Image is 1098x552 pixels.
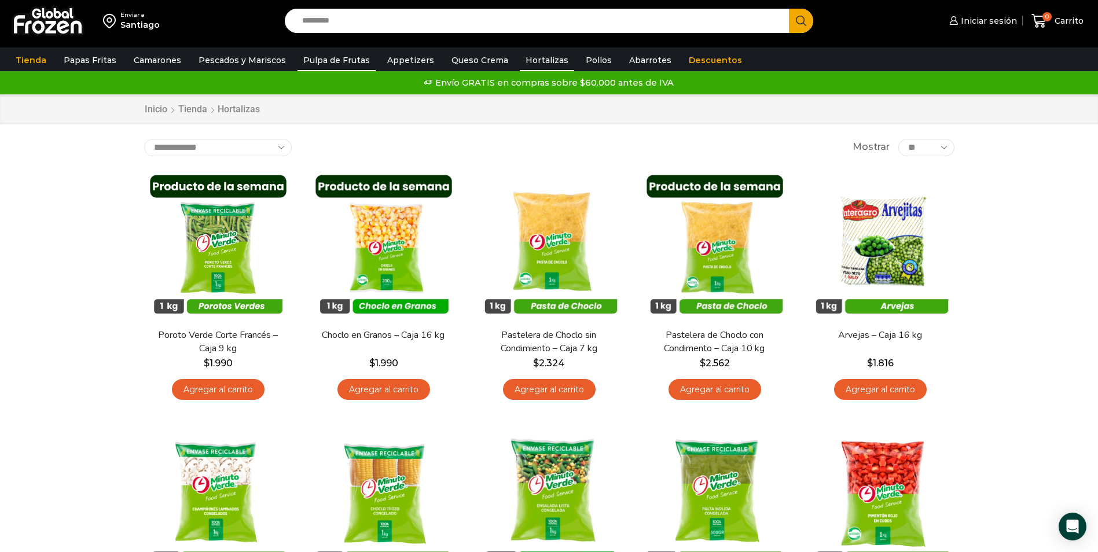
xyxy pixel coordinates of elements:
a: Poroto Verde Corte Francés – Caja 9 kg [151,329,284,355]
span: Carrito [1052,15,1084,27]
a: Agregar al carrito: “Pastelera de Choclo sin Condimiento - Caja 7 kg” [503,379,596,400]
bdi: 2.562 [700,358,730,369]
select: Pedido de la tienda [144,139,292,156]
a: Choclo en Granos – Caja 16 kg [317,329,450,342]
button: Search button [789,9,813,33]
span: $ [204,358,210,369]
a: Inicio [144,103,168,116]
bdi: 1.816 [867,358,894,369]
a: Hortalizas [520,49,574,71]
a: Abarrotes [623,49,677,71]
a: Pastelera de Choclo sin Condimiento – Caja 7 kg [482,329,615,355]
a: Agregar al carrito: “Arvejas - Caja 16 kg” [834,379,927,400]
a: Agregar al carrito: “Pastelera de Choclo con Condimento - Caja 10 kg” [669,379,761,400]
a: 0 Carrito [1029,8,1086,35]
span: Mostrar [853,141,890,154]
a: Appetizers [381,49,440,71]
span: 0 [1042,12,1052,21]
span: $ [700,358,706,369]
bdi: 2.324 [533,358,565,369]
a: Pulpa de Frutas [298,49,376,71]
h1: Hortalizas [218,104,260,115]
a: Tienda [10,49,52,71]
a: Iniciar sesión [946,9,1017,32]
span: $ [867,358,873,369]
div: Enviar a [120,11,160,19]
a: Agregar al carrito: “Choclo en Granos - Caja 16 kg” [337,379,430,400]
span: $ [369,358,375,369]
a: Descuentos [683,49,748,71]
span: $ [533,358,539,369]
a: Pescados y Mariscos [193,49,292,71]
a: Pastelera de Choclo con Condimento – Caja 10 kg [648,329,781,355]
nav: Breadcrumb [144,103,260,116]
a: Arvejas – Caja 16 kg [813,329,946,342]
a: Camarones [128,49,187,71]
div: Open Intercom Messenger [1059,513,1086,540]
a: Pollos [580,49,618,71]
a: Papas Fritas [58,49,122,71]
a: Agregar al carrito: “Poroto Verde Corte Francés - Caja 9 kg” [172,379,265,400]
bdi: 1.990 [369,358,398,369]
bdi: 1.990 [204,358,233,369]
a: Tienda [178,103,208,116]
a: Queso Crema [446,49,514,71]
div: Santiago [120,19,160,31]
span: Iniciar sesión [958,15,1017,27]
img: address-field-icon.svg [103,11,120,31]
